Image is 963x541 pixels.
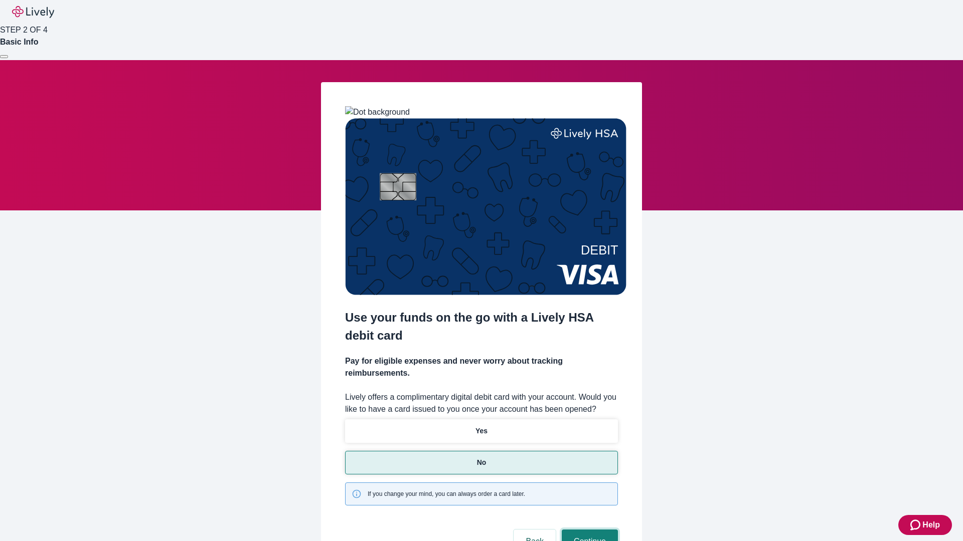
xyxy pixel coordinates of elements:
label: Lively offers a complimentary digital debit card with your account. Would you like to have a card... [345,391,618,415]
p: Yes [475,426,488,436]
button: Yes [345,419,618,443]
svg: Zendesk support icon [910,519,922,531]
button: No [345,451,618,474]
img: Debit card [345,118,626,295]
h2: Use your funds on the go with a Lively HSA debit card [345,309,618,345]
img: Lively [12,6,54,18]
button: Zendesk support iconHelp [898,515,952,535]
span: If you change your mind, you can always order a card later. [368,489,525,498]
h4: Pay for eligible expenses and never worry about tracking reimbursements. [345,355,618,379]
span: Help [922,519,940,531]
img: Dot background [345,106,410,118]
p: No [477,457,487,468]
